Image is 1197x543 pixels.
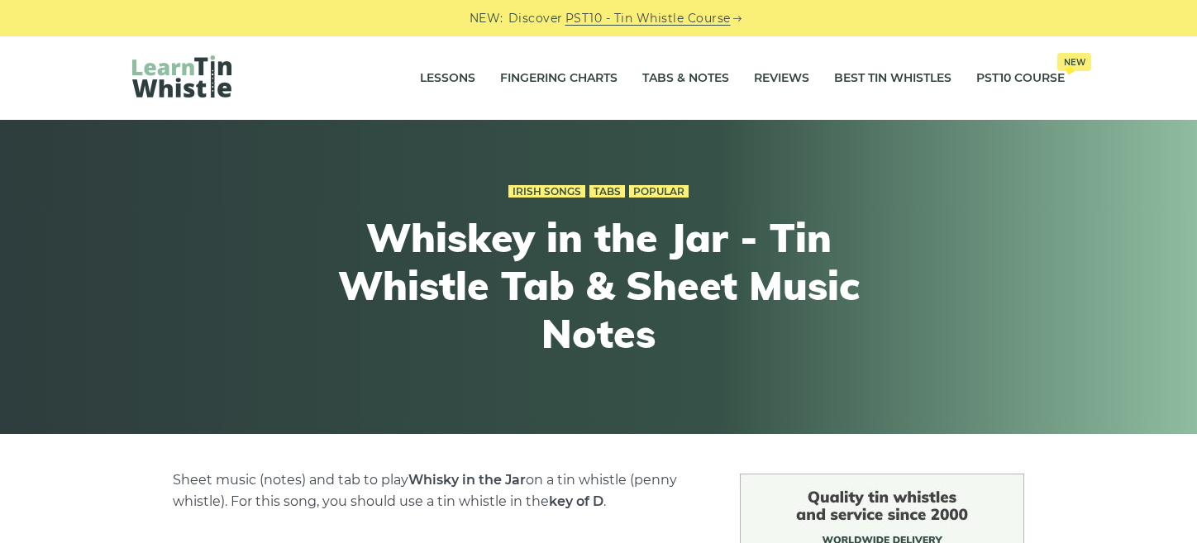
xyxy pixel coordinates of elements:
[549,493,603,509] strong: key of D
[132,55,231,98] img: LearnTinWhistle.com
[408,472,526,488] strong: Whisky in the Jar
[754,58,809,99] a: Reviews
[1057,53,1091,71] span: New
[976,58,1065,99] a: PST10 CourseNew
[642,58,729,99] a: Tabs & Notes
[173,469,700,512] p: Sheet music (notes) and tab to play on a tin whistle (penny whistle). For this song, you should u...
[834,58,951,99] a: Best Tin Whistles
[629,185,689,198] a: Popular
[294,214,903,357] h1: Whiskey in the Jar - Tin Whistle Tab & Sheet Music Notes
[589,185,625,198] a: Tabs
[420,58,475,99] a: Lessons
[500,58,618,99] a: Fingering Charts
[508,185,585,198] a: Irish Songs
